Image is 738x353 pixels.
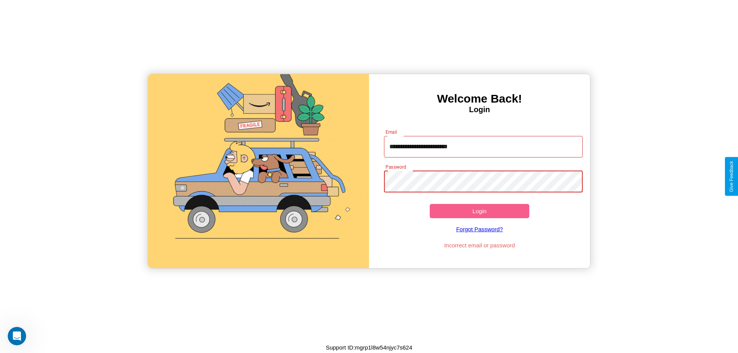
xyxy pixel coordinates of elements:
iframe: Intercom live chat [8,327,26,345]
div: Give Feedback [729,161,734,192]
h4: Login [369,105,590,114]
a: Forgot Password? [380,218,579,240]
button: Login [430,204,529,218]
h3: Welcome Back! [369,92,590,105]
p: Incorrect email or password [380,240,579,250]
img: gif [148,74,369,268]
p: Support ID: mgrp1l8w54njyc7s624 [326,342,412,353]
label: Password [386,164,406,170]
label: Email [386,129,397,135]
